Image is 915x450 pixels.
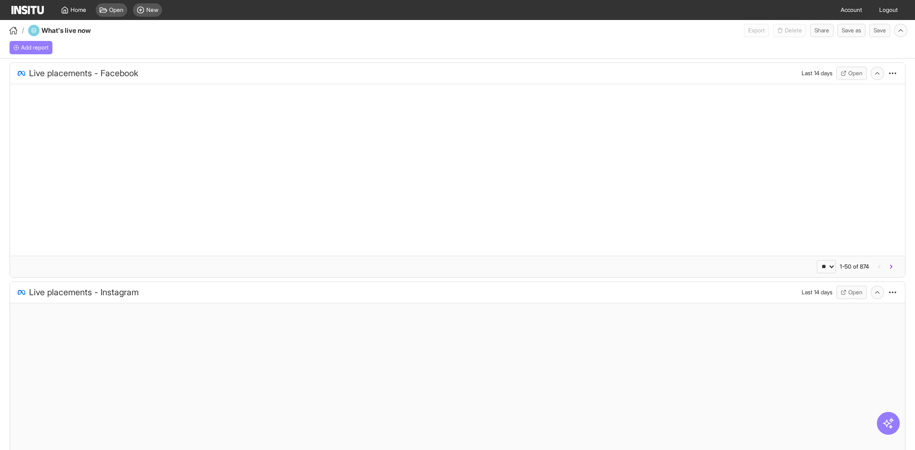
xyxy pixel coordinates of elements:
div: Last 14 days [802,70,833,77]
img: Logo [11,6,44,14]
span: Open [109,6,123,14]
button: Save [869,24,890,37]
span: You cannot delete a preset report. [773,24,806,37]
button: Delete [773,24,806,37]
button: Export [744,24,769,37]
div: Last 14 days [802,289,833,296]
span: Add report [21,44,49,51]
div: What's live now [28,25,117,36]
h4: What's live now [41,26,117,35]
span: Live placements - Facebook [29,67,138,80]
span: New [146,6,158,14]
div: 1-50 of 874 [840,263,869,270]
span: / [22,26,24,35]
button: Add report [10,41,52,54]
span: Live placements - Instagram [29,286,139,299]
button: Share [810,24,834,37]
span: Can currently only export from Insights reports. [744,24,769,37]
button: Open [836,67,867,80]
span: Home [71,6,86,14]
div: Add a report to get started [10,41,52,54]
button: Open [836,286,867,299]
button: Save as [837,24,865,37]
button: / [8,25,24,36]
